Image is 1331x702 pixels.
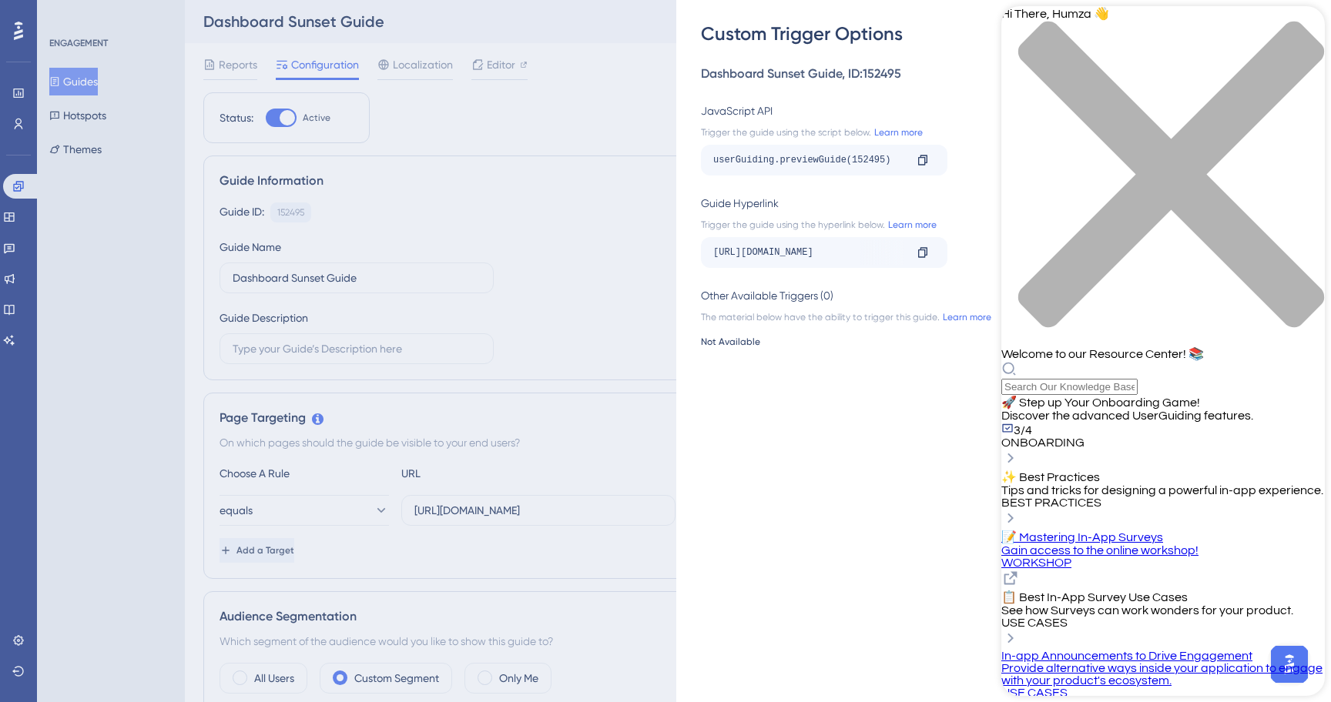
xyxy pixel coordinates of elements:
[12,418,31,430] span: 3/4
[701,336,1297,348] div: Not Available
[701,65,1297,83] div: Dashboard Sunset Guide , ID: 152495
[701,311,1297,323] div: The material below have the ability to trigger this guide.
[36,4,96,22] span: Need Help?
[871,126,923,139] a: Learn more
[701,22,1309,46] div: Custom Trigger Options
[713,240,904,265] div: [URL][DOMAIN_NAME]
[940,311,991,323] a: Learn more
[701,102,1297,120] div: JavaScript API
[701,126,1297,139] div: Trigger the guide using the script below.
[5,5,42,42] button: Open AI Assistant Launcher
[701,286,1297,305] div: Other Available Triggers (0)
[713,148,904,172] div: userGuiding.previewGuide(152495)
[885,219,937,231] a: Learn more
[701,194,1297,212] div: Guide Hyperlink
[701,219,1297,231] div: Trigger the guide using the hyperlink below.
[9,9,37,37] img: launcher-image-alternative-text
